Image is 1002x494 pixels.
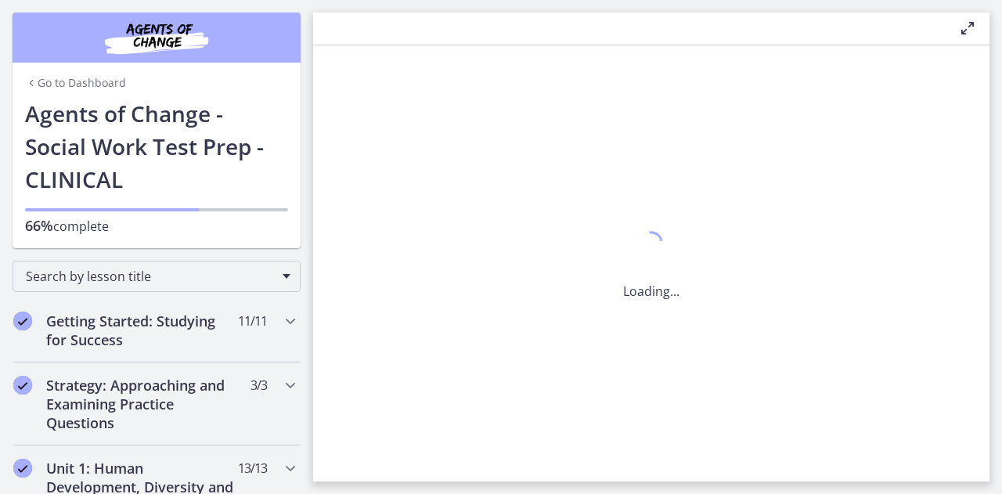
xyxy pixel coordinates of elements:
[13,261,301,292] div: Search by lesson title
[25,216,53,235] span: 66%
[238,459,267,478] span: 13 / 13
[25,216,288,236] p: complete
[25,97,288,196] h1: Agents of Change - Social Work Test Prep - CLINICAL
[623,227,679,263] div: 1
[13,312,32,330] i: Completed
[623,282,679,301] p: Loading...
[13,376,32,395] i: Completed
[63,19,250,56] img: Agents of Change
[25,75,126,91] a: Go to Dashboard
[46,312,237,349] h2: Getting Started: Studying for Success
[250,376,267,395] span: 3 / 3
[13,459,32,478] i: Completed
[238,312,267,330] span: 11 / 11
[26,268,275,285] span: Search by lesson title
[46,376,237,432] h2: Strategy: Approaching and Examining Practice Questions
